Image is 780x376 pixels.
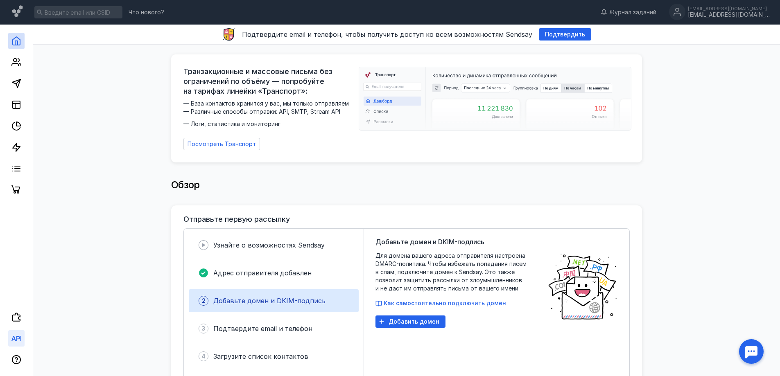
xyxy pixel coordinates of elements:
span: Обзор [171,179,200,191]
a: Что нового? [124,9,168,15]
span: — База контактов хранится у вас, мы только отправляем — Различные способы отправки: API, SMTP, St... [183,99,354,128]
div: [EMAIL_ADDRESS][DOMAIN_NAME] [688,11,770,18]
h3: Отправьте первую рассылку [183,215,290,223]
button: Как самостоятельно подключить домен [375,299,506,307]
div: [EMAIL_ADDRESS][DOMAIN_NAME] [688,6,770,11]
span: Добавьте домен и DKIM-подпись [213,297,326,305]
img: poster [547,252,618,321]
img: dashboard-transport-banner [359,67,631,130]
span: 4 [201,352,206,360]
span: 3 [201,324,206,333]
span: Адрес отправителя добавлен [213,269,312,277]
span: Добавить домен [389,318,439,325]
span: Журнал заданий [609,8,656,16]
span: Подтвердить [545,31,585,38]
span: Подтвердите email и телефон, чтобы получить доступ ко всем возможностям Sendsay [242,30,532,38]
span: Добавьте домен и DKIM-подпись [375,237,484,247]
span: 2 [202,297,206,305]
span: Посмотреть Транспорт [188,141,256,148]
span: Что нового? [129,9,164,15]
input: Введите email или CSID [34,6,122,18]
button: Добавить домен [375,315,445,328]
span: Подтвердите email и телефон [213,324,312,333]
span: Загрузите список контактов [213,352,308,360]
a: Посмотреть Транспорт [183,138,260,150]
span: Для домена вашего адреса отправителя настроена DMARC-политика. Чтобы избежать попадания писем в с... [375,252,539,293]
span: Как самостоятельно подключить домен [384,299,506,306]
a: Журнал заданий [597,8,660,16]
span: Узнайте о возможностях Sendsay [213,241,325,249]
button: Подтвердить [539,28,591,41]
span: Транзакционные и массовые письма без ограничений по объёму — попробуйте на тарифах линейки «Транс... [183,67,354,96]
